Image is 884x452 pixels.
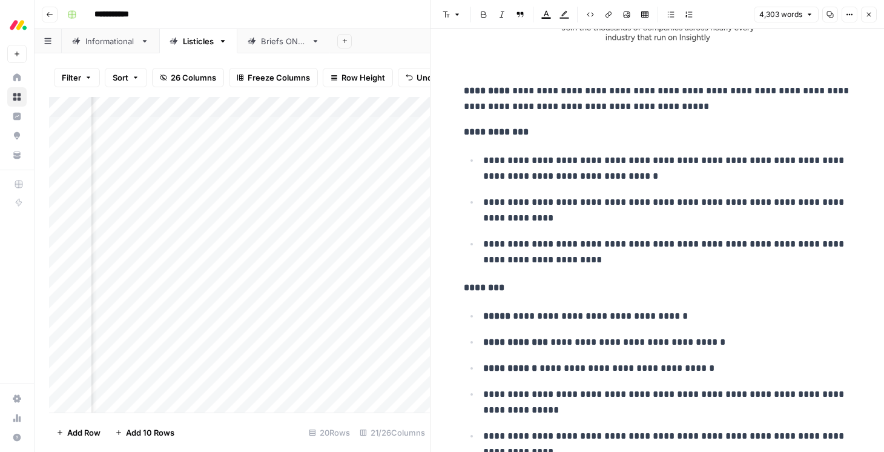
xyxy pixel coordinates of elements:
[54,68,100,87] button: Filter
[7,87,27,107] a: Browse
[49,423,108,442] button: Add Row
[398,68,445,87] button: Undo
[7,428,27,447] button: Help + Support
[108,423,182,442] button: Add 10 Rows
[7,389,27,408] a: Settings
[171,71,216,84] span: 26 Columns
[248,71,310,84] span: Freeze Columns
[304,423,355,442] div: 20 Rows
[183,35,214,47] div: Listicles
[7,107,27,126] a: Insights
[113,71,128,84] span: Sort
[229,68,318,87] button: Freeze Columns
[126,427,174,439] span: Add 10 Rows
[323,68,393,87] button: Row Height
[417,71,437,84] span: Undo
[7,68,27,87] a: Home
[261,35,306,47] div: Briefs ONLY
[159,29,237,53] a: Listicles
[754,7,819,22] button: 4,303 words
[7,14,29,36] img: Monday.com Logo
[62,71,81,84] span: Filter
[355,423,430,442] div: 21/26 Columns
[62,29,159,53] a: Informational
[341,71,385,84] span: Row Height
[152,68,224,87] button: 26 Columns
[105,68,147,87] button: Sort
[759,9,802,20] span: 4,303 words
[7,126,27,145] a: Opportunities
[7,408,27,428] a: Usage
[85,35,136,47] div: Informational
[7,10,27,40] button: Workspace: Monday.com
[237,29,330,53] a: Briefs ONLY
[7,145,27,165] a: Your Data
[67,427,101,439] span: Add Row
